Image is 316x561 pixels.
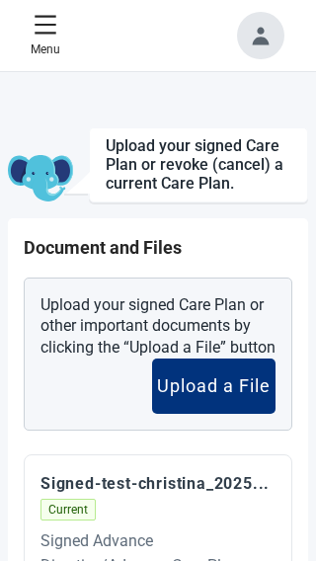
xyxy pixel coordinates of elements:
span: Current [40,499,96,521]
button: Toggle account menu [237,12,284,59]
div: Upload your signed Care Plan or revoke (cancel) a current Care Plan. [106,136,291,194]
button: Download Signed-test-christina_2025_10_07.pdf [40,471,270,496]
h1: Document and Files [24,234,292,262]
img: Koda Elephant [8,155,73,202]
div: Upload a File [157,376,271,396]
button: Upload a File [152,359,276,414]
span: menu [34,13,57,37]
button: Close Menu [23,5,68,67]
p: Upload your signed Care Plan or other important documents by clicking the “Upload a File” button [40,294,276,359]
p: Menu [31,40,60,59]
